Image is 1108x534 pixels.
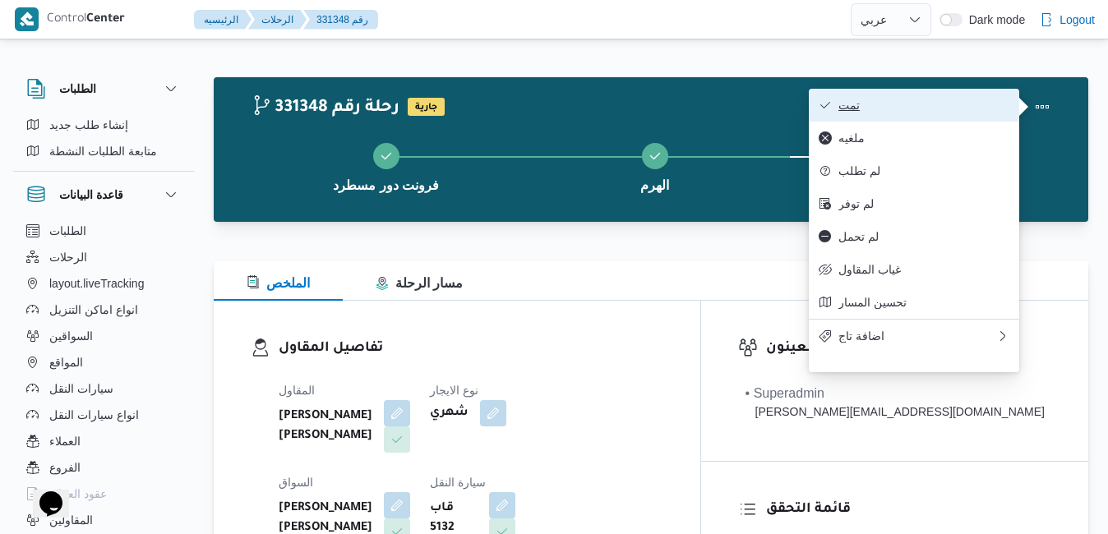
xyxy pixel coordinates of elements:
button: فرونت دور مسطرد [252,123,520,209]
span: العملاء [49,431,81,451]
button: لم توفر [809,187,1019,220]
span: تمت [838,99,1009,112]
span: سيارات النقل [49,379,113,398]
span: تحسين المسار [838,296,1009,309]
h3: قاعدة البيانات [59,185,123,205]
span: نوع الايجار [430,384,478,397]
h2: 331348 رحلة رقم [252,98,399,119]
span: الرحلات [49,247,87,267]
span: مسار الرحلة [376,276,463,290]
h3: قائمة التحقق [766,499,1051,521]
div: [PERSON_NAME][EMAIL_ADDRESS][DOMAIN_NAME] [746,403,1045,421]
span: الهرم [640,176,669,196]
span: اضافة تاج [838,329,996,343]
b: [PERSON_NAME] [PERSON_NAME] [279,407,372,446]
button: غياب المقاول [809,253,1019,286]
span: فرونت دور مسطرد [333,176,439,196]
div: الطلبات [13,112,194,171]
span: • Superadmin mohamed.nabil@illa.com.eg [746,384,1045,421]
span: الطلبات [49,221,86,241]
span: عقود العملاء [49,484,107,504]
button: سيارات النقل [20,375,187,402]
button: layout.liveTracking [20,270,187,297]
button: لم تحمل [809,220,1019,253]
span: انواع اماكن التنزيل [49,300,138,320]
span: الملخص [247,276,310,290]
span: متابعة الطلبات النشطة [49,141,157,161]
button: الفروع [20,454,187,481]
b: جارية [415,103,437,113]
button: الرحلات [20,244,187,270]
button: العملاء [20,428,187,454]
button: لم تطلب [809,154,1019,187]
button: المواقع [20,349,187,375]
span: Logout [1060,10,1095,30]
button: تحسين المسار [809,286,1019,319]
button: انواع سيارات النقل [20,402,187,428]
svg: Step 2 is complete [649,150,662,163]
span: غياب المقاول [838,263,1009,276]
button: 331348 رقم [303,10,378,30]
span: انواع سيارات النقل [49,405,139,425]
span: لم توفر [838,197,1009,210]
iframe: chat widget [16,468,69,518]
button: انواع اماكن التنزيل [20,297,187,323]
button: عقود العملاء [20,481,187,507]
button: Actions [1026,90,1059,123]
h3: المعينون [766,338,1051,360]
button: فرونت دور مسطرد [790,123,1059,209]
button: قاعدة البيانات [26,185,181,205]
button: المقاولين [20,507,187,533]
h3: تفاصيل المقاول [279,338,663,360]
button: تمت [809,89,1019,122]
span: لم تحمل [838,230,1009,243]
button: الطلبات [26,79,181,99]
span: المقاولين [49,510,93,530]
button: الرحلات [248,10,307,30]
button: الرئيسيه [194,10,252,30]
span: المواقع [49,352,83,372]
span: السواق [279,476,313,489]
span: المقاول [279,384,315,397]
img: X8yXhbKr1z7QwAAAABJRU5ErkJggg== [15,7,39,31]
span: السواقين [49,326,93,346]
button: إنشاء طلب جديد [20,112,187,138]
div: • Superadmin [746,384,1045,403]
span: layout.liveTracking [49,274,144,293]
button: الهرم [520,123,789,209]
span: Dark mode [963,13,1025,26]
button: Logout [1033,3,1101,36]
h3: الطلبات [59,79,96,99]
b: Center [86,13,125,26]
span: لم تطلب [838,164,1009,177]
span: سيارة النقل [430,476,486,489]
span: إنشاء طلب جديد [49,115,128,135]
button: متابعة الطلبات النشطة [20,138,187,164]
svg: Step 1 is complete [380,150,393,163]
span: الفروع [49,458,81,477]
button: اضافة تاج [809,319,1019,352]
b: شهري [430,403,469,423]
button: السواقين [20,323,187,349]
span: جارية [408,98,445,116]
button: الطلبات [20,218,187,244]
button: ملغيه [809,122,1019,154]
span: ملغيه [838,131,1009,145]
